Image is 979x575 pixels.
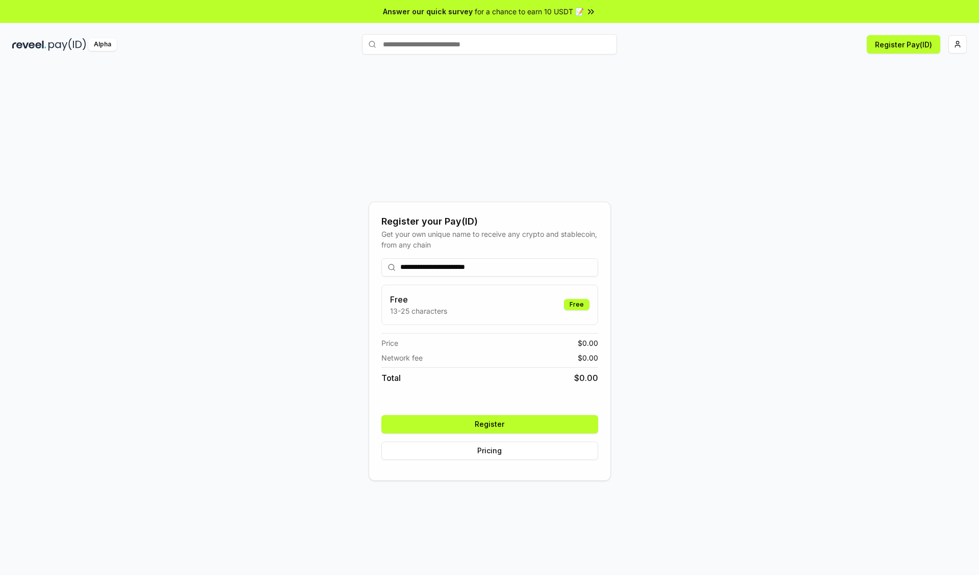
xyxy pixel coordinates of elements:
[48,38,86,51] img: pay_id
[564,299,589,310] div: Free
[381,214,598,229] div: Register your Pay(ID)
[390,293,447,306] h3: Free
[574,372,598,384] span: $ 0.00
[381,352,423,363] span: Network fee
[578,352,598,363] span: $ 0.00
[381,229,598,250] div: Get your own unique name to receive any crypto and stablecoin, from any chain
[88,38,117,51] div: Alpha
[383,6,473,17] span: Answer our quick survey
[867,35,940,53] button: Register Pay(ID)
[381,415,598,433] button: Register
[381,372,401,384] span: Total
[381,442,598,460] button: Pricing
[12,38,46,51] img: reveel_dark
[578,338,598,348] span: $ 0.00
[381,338,398,348] span: Price
[475,6,584,17] span: for a chance to earn 10 USDT 📝
[390,306,447,316] p: 13-25 characters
